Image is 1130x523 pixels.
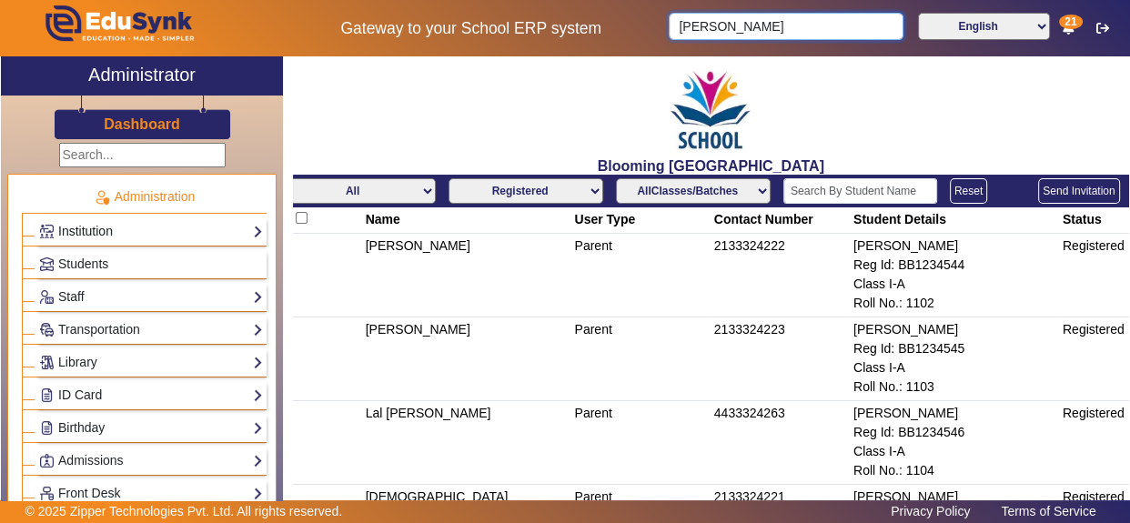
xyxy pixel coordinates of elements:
td: 2133324222 [711,234,850,317]
td: Lal [PERSON_NAME] [362,401,571,485]
a: Students [39,254,263,275]
div: Class I-A [853,275,1056,294]
span: 21 [1059,15,1082,29]
td: Parent [571,317,711,401]
span: Students [58,256,108,271]
a: Administrator [1,56,283,96]
div: Reg Id: BB1234546 [853,423,1056,442]
input: Search By Student Name [783,178,937,204]
td: Registered [1059,234,1129,317]
th: User Type [571,207,711,234]
td: Parent [571,401,711,485]
button: Reset [950,178,987,204]
button: Send Invitation [1038,178,1119,204]
td: Parent [571,234,711,317]
div: [PERSON_NAME] [853,404,1056,423]
th: Student Details [850,207,1059,234]
img: 3e5c6726-73d6-4ac3-b917-621554bbe9c3 [665,61,756,157]
th: Status [1059,207,1129,234]
div: Reg Id: BB1234545 [853,339,1056,358]
p: © 2025 Zipper Technologies Pvt. Ltd. All rights reserved. [25,502,343,521]
a: Privacy Policy [882,499,979,523]
h2: Blooming [GEOGRAPHIC_DATA] [293,157,1130,175]
td: [PERSON_NAME] [362,234,571,317]
h5: Gateway to your School ERP system [293,19,650,38]
td: Registered [1059,317,1129,401]
img: Administration.png [94,189,110,206]
td: Registered [1059,401,1129,485]
td: 4433324263 [711,401,850,485]
div: [PERSON_NAME] [853,236,1056,256]
div: [PERSON_NAME] [853,488,1056,507]
p: Administration [22,187,267,206]
a: Dashboard [103,115,181,134]
div: Class I-A [853,442,1056,461]
div: Class I-A [853,358,1056,377]
input: Search [669,13,903,40]
h2: Administrator [88,64,196,85]
img: Students.png [40,257,54,271]
div: Roll No.: 1103 [853,377,1056,397]
td: 2133324223 [711,317,850,401]
th: Contact Number [711,207,850,234]
div: [PERSON_NAME] [853,320,1056,339]
div: Roll No.: 1102 [853,294,1056,313]
div: Roll No.: 1104 [853,461,1056,480]
th: Name [362,207,571,234]
td: [PERSON_NAME] [362,317,571,401]
input: Search... [59,143,226,167]
h3: Dashboard [104,116,180,133]
div: Reg Id: BB1234544 [853,256,1056,275]
a: Terms of Service [992,499,1105,523]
